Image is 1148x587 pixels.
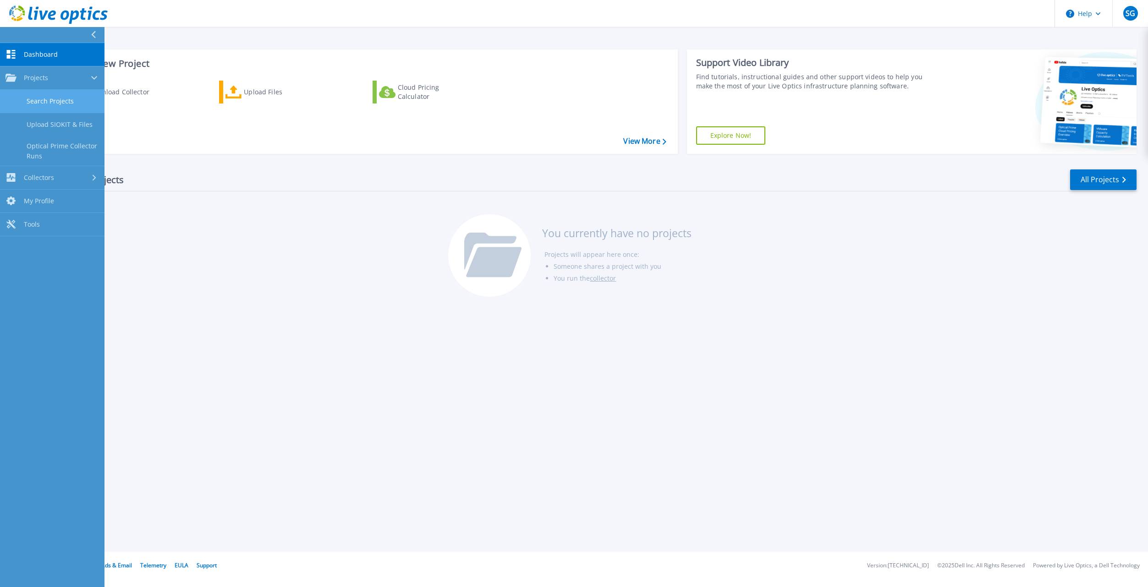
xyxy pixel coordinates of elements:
a: Support [197,561,217,569]
div: Support Video Library [696,57,928,69]
a: Ads & Email [101,561,132,569]
span: My Profile [24,197,54,205]
a: Download Collector [65,81,167,103]
a: collector [590,274,616,283]
li: Projects will appear here once: [544,249,692,261]
span: Dashboard [24,50,58,59]
a: EULA [175,561,188,569]
a: View More [623,137,666,146]
li: You run the [554,272,692,284]
div: Download Collector [88,83,162,101]
div: Upload Files [244,83,317,101]
div: Find tutorials, instructional guides and other support videos to help you make the most of your L... [696,72,928,91]
span: SG [1126,10,1135,17]
a: Cloud Pricing Calculator [373,81,475,103]
a: Explore Now! [696,126,766,145]
span: Collectors [24,174,54,182]
span: Projects [24,74,48,82]
h3: Start a New Project [65,59,666,69]
li: Someone shares a project with you [554,261,692,272]
h3: You currently have no projects [542,228,692,238]
li: © 2025 Dell Inc. All Rights Reserved [937,563,1025,569]
div: Cloud Pricing Calculator [398,83,471,101]
a: Telemetry [140,561,166,569]
li: Version: [TECHNICAL_ID] [867,563,929,569]
a: Upload Files [219,81,321,103]
span: Tools [24,220,40,228]
a: All Projects [1070,169,1137,190]
li: Powered by Live Optics, a Dell Technology [1033,563,1140,569]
